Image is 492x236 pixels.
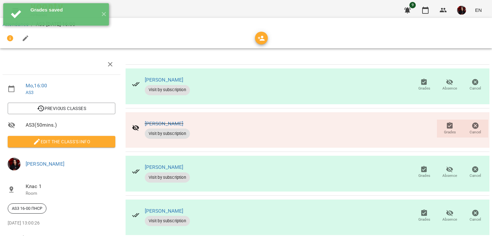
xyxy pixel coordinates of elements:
[8,103,115,114] button: Previous Classes
[13,138,110,146] span: Edit the class's Info
[8,136,115,147] button: Edit the class's Info
[145,164,184,170] a: [PERSON_NAME]
[437,120,463,138] button: Grades
[145,218,190,224] span: Visit by subscription
[145,77,184,83] a: [PERSON_NAME]
[8,206,46,211] span: AS3 16-00 ПНСР
[470,130,481,135] span: Cancel
[470,86,481,91] span: Cancel
[8,203,46,214] div: AS3 16-00 ПНСР
[8,220,115,226] p: [DATE] 13:00:26
[411,207,437,225] button: Grades
[145,208,184,214] a: [PERSON_NAME]
[8,158,20,170] img: 11eefa85f2c1bcf485bdfce11c545767.jpg
[472,4,484,16] button: EN
[411,163,437,181] button: Grades
[418,173,430,178] span: Grades
[470,173,481,178] span: Cancel
[457,6,466,15] img: 11eefa85f2c1bcf485bdfce11c545767.jpg
[437,207,463,225] button: Absence
[26,183,115,190] span: Клас 1
[411,76,437,94] button: Grades
[442,217,457,222] span: Absence
[145,175,190,180] span: Visit by subscription
[437,76,463,94] button: Absence
[418,86,430,91] span: Grades
[26,190,115,197] p: Room
[463,76,488,94] button: Cancel
[463,163,488,181] button: Cancel
[145,131,190,137] span: Visit by subscription
[30,6,96,13] div: Grades saved
[442,86,457,91] span: Absence
[13,105,110,112] span: Previous Classes
[463,120,488,138] button: Cancel
[26,83,47,89] a: Mo , 16:00
[409,2,416,8] span: 9
[442,173,457,178] span: Absence
[470,217,481,222] span: Cancel
[437,163,463,181] button: Absence
[145,121,184,127] a: [PERSON_NAME]
[145,87,190,93] span: Visit by subscription
[475,7,482,13] span: EN
[26,90,34,95] a: AS3
[463,207,488,225] button: Cancel
[26,161,64,167] a: [PERSON_NAME]
[444,130,456,135] span: Grades
[418,217,430,222] span: Grades
[3,20,489,28] nav: breadcrumb
[26,121,115,129] span: AS3 ( 50 mins. )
